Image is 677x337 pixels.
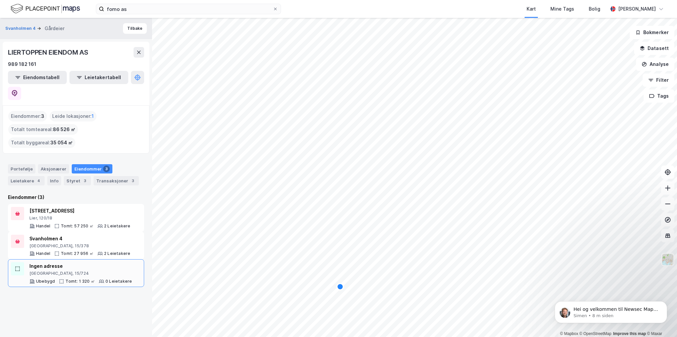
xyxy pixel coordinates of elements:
[613,331,646,336] a: Improve this map
[579,331,612,336] a: OpenStreetMap
[8,111,47,121] div: Eiendommer :
[643,73,674,87] button: Filter
[36,279,55,284] div: Ubebygd
[560,331,578,336] a: Mapbox
[94,176,139,185] div: Transaksjoner
[29,271,132,276] div: [GEOGRAPHIC_DATA], 15/724
[92,112,94,120] span: 1
[527,5,536,13] div: Kart
[41,112,44,120] span: 3
[8,137,75,148] div: Totalt byggareal :
[123,23,147,34] button: Tilbake
[618,5,656,13] div: [PERSON_NAME]
[8,60,36,68] div: 989 182 161
[661,253,674,266] img: Z
[50,139,73,147] span: 35 054 ㎡
[50,111,97,121] div: Leide lokasjoner :
[45,24,64,32] div: Gårdeier
[634,42,674,55] button: Datasett
[29,243,130,249] div: [GEOGRAPHIC_DATA], 15/378
[8,124,78,135] div: Totalt tomteareal :
[8,193,144,201] div: Eiendommer (3)
[589,5,600,13] div: Bolig
[630,26,674,39] button: Bokmerker
[36,223,50,229] div: Handel
[82,177,88,184] div: 3
[550,5,574,13] div: Mine Tags
[11,3,80,15] img: logo.f888ab2527a4732fd821a326f86c7f29.svg
[8,176,45,185] div: Leietakere
[29,216,130,221] div: Lier, 120/18
[29,235,130,243] div: Svanholmen 4
[545,287,677,334] iframe: Intercom notifications melding
[38,164,69,173] div: Aksjonærer
[636,58,674,71] button: Analyse
[72,164,112,173] div: Eiendommer
[61,251,94,256] div: Tomt: 27 956 ㎡
[105,279,132,284] div: 0 Leietakere
[338,284,343,289] div: Map marker
[29,207,130,215] div: [STREET_ADDRESS]
[69,71,128,84] button: Leietakertabell
[130,177,136,184] div: 3
[65,279,95,284] div: Tomt: 1 320 ㎡
[61,223,94,229] div: Tomt: 57 250 ㎡
[8,164,35,173] div: Portefølje
[47,176,61,185] div: Info
[8,71,67,84] button: Eiendomstabell
[644,89,674,103] button: Tags
[104,4,273,14] input: Søk på adresse, matrikkel, gårdeiere, leietakere eller personer
[8,47,90,58] div: LIERTOPPEN EIENDOM AS
[29,262,132,270] div: Ingen adresse
[36,251,50,256] div: Handel
[53,125,75,133] span: 86 526 ㎡
[35,177,42,184] div: 4
[104,223,130,229] div: 2 Leietakere
[104,251,130,256] div: 2 Leietakere
[64,176,91,185] div: Styret
[5,25,37,32] button: Svanholmen 4
[103,166,110,172] div: 3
